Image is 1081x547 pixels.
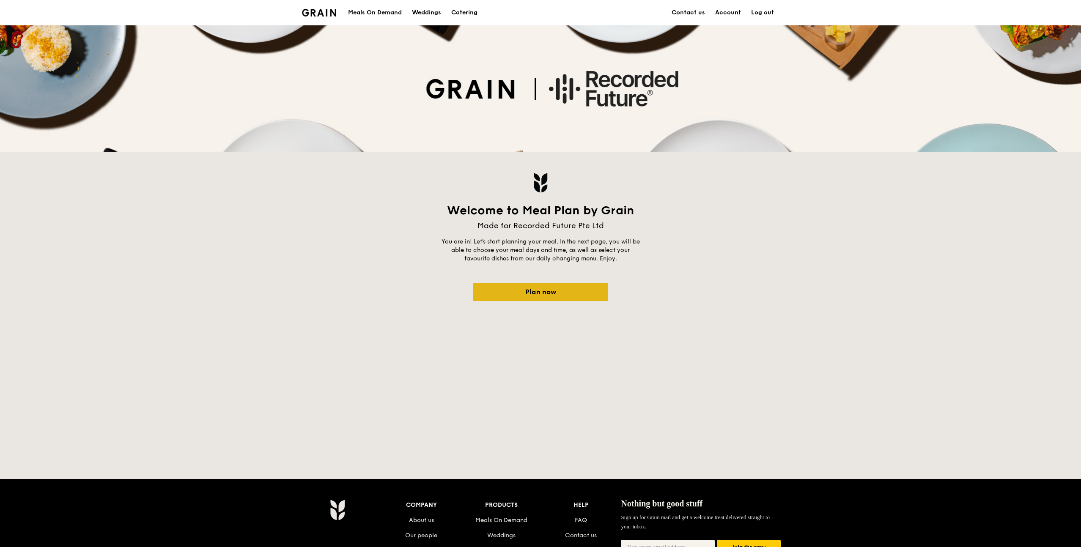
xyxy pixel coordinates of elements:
img: Grain [330,499,345,520]
span: Nothing but good stuff [621,499,702,508]
img: Grain logo [533,172,548,193]
a: About us [409,517,434,524]
div: Company [381,499,461,511]
p: You are in! Let’s start planning your meal. In the next page, you will be able to choose your mea... [439,238,642,263]
div: Products [461,499,541,511]
a: Weddings [487,532,516,539]
a: Meals On Demand [475,517,527,524]
div: Made for Recorded Future Pte Ltd [439,220,642,232]
img: Grain [302,9,336,16]
span: Sign up for Grain mail and get a welcome treat delivered straight to your inbox. [621,514,770,530]
a: Our people [405,532,437,539]
a: FAQ [575,517,587,524]
div: Welcome to Meal Plan by Grain [439,203,642,218]
a: Plan now [473,283,608,301]
a: Contact us [565,532,597,539]
div: Help [541,499,621,511]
